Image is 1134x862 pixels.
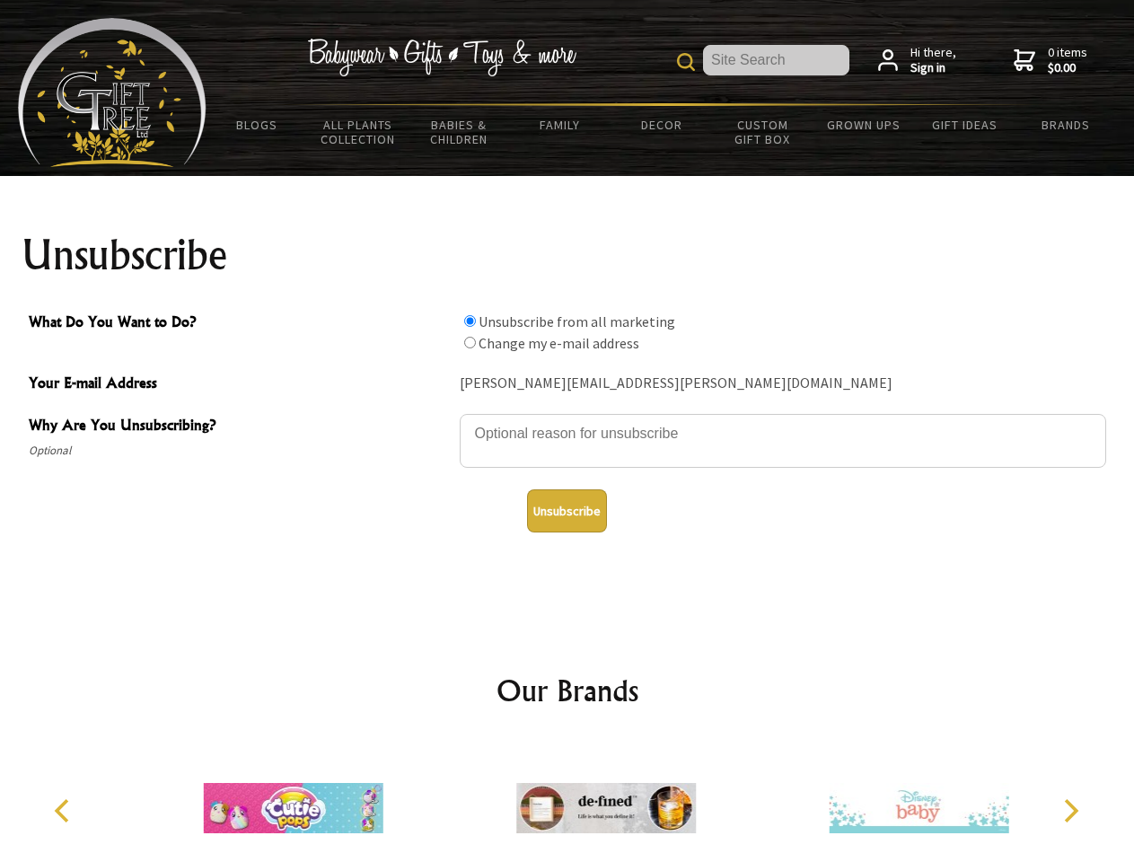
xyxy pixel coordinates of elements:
[712,106,813,158] a: Custom Gift Box
[1014,45,1087,76] a: 0 items$0.00
[207,106,308,144] a: BLOGS
[479,312,675,330] label: Unsubscribe from all marketing
[527,489,607,532] button: Unsubscribe
[910,45,956,76] span: Hi there,
[703,45,849,75] input: Site Search
[1048,44,1087,76] span: 0 items
[460,370,1106,398] div: [PERSON_NAME][EMAIL_ADDRESS][PERSON_NAME][DOMAIN_NAME]
[308,106,409,158] a: All Plants Collection
[460,414,1106,468] textarea: Why Are You Unsubscribing?
[510,106,611,144] a: Family
[22,233,1113,277] h1: Unsubscribe
[479,334,639,352] label: Change my e-mail address
[914,106,1015,144] a: Gift Ideas
[1015,106,1117,144] a: Brands
[36,669,1099,712] h2: Our Brands
[677,53,695,71] img: product search
[29,372,451,398] span: Your E-mail Address
[45,791,84,831] button: Previous
[910,60,956,76] strong: Sign in
[409,106,510,158] a: Babies & Children
[813,106,914,144] a: Grown Ups
[29,440,451,462] span: Optional
[464,315,476,327] input: What Do You Want to Do?
[307,39,576,76] img: Babywear - Gifts - Toys & more
[18,18,207,167] img: Babyware - Gifts - Toys and more...
[29,311,451,337] span: What Do You Want to Do?
[611,106,712,144] a: Decor
[464,337,476,348] input: What Do You Want to Do?
[1048,60,1087,76] strong: $0.00
[878,45,956,76] a: Hi there,Sign in
[29,414,451,440] span: Why Are You Unsubscribing?
[1050,791,1090,831] button: Next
